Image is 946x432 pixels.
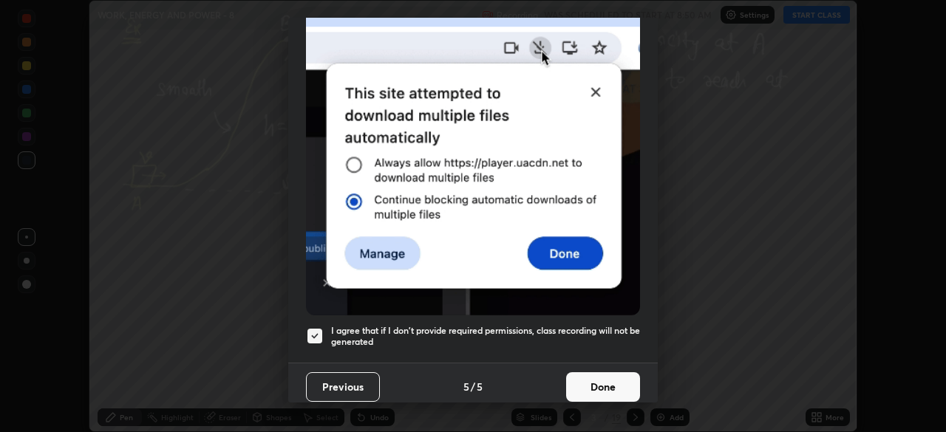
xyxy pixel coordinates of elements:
h5: I agree that if I don't provide required permissions, class recording will not be generated [331,325,640,348]
h4: / [471,379,475,394]
h4: 5 [477,379,483,394]
button: Previous [306,372,380,402]
h4: 5 [463,379,469,394]
button: Done [566,372,640,402]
